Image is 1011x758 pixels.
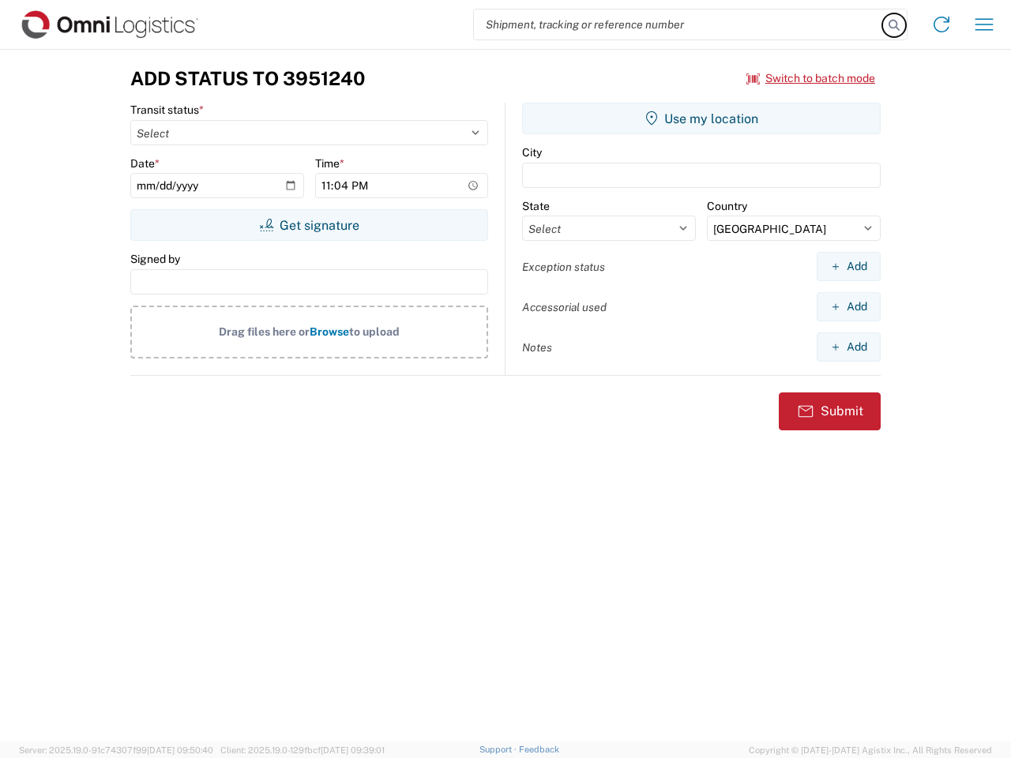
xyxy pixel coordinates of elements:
span: Browse [310,325,349,338]
button: Submit [779,392,881,430]
span: [DATE] 09:50:40 [147,745,213,755]
button: Use my location [522,103,881,134]
h3: Add Status to 3951240 [130,67,365,90]
button: Switch to batch mode [746,66,875,92]
button: Add [817,292,881,321]
span: [DATE] 09:39:01 [321,745,385,755]
label: City [522,145,542,159]
span: Client: 2025.19.0-129fbcf [220,745,385,755]
span: Copyright © [DATE]-[DATE] Agistix Inc., All Rights Reserved [749,743,992,757]
span: Server: 2025.19.0-91c74307f99 [19,745,213,755]
label: Accessorial used [522,300,607,314]
button: Get signature [130,209,488,241]
a: Feedback [519,745,559,754]
span: to upload [349,325,400,338]
a: Support [479,745,519,754]
button: Add [817,252,881,281]
label: Notes [522,340,552,355]
label: Time [315,156,344,171]
input: Shipment, tracking or reference number [474,9,883,39]
label: State [522,199,550,213]
span: Drag files here or [219,325,310,338]
button: Add [817,332,881,362]
label: Exception status [522,260,605,274]
label: Country [707,199,747,213]
label: Transit status [130,103,204,117]
label: Signed by [130,252,180,266]
label: Date [130,156,160,171]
